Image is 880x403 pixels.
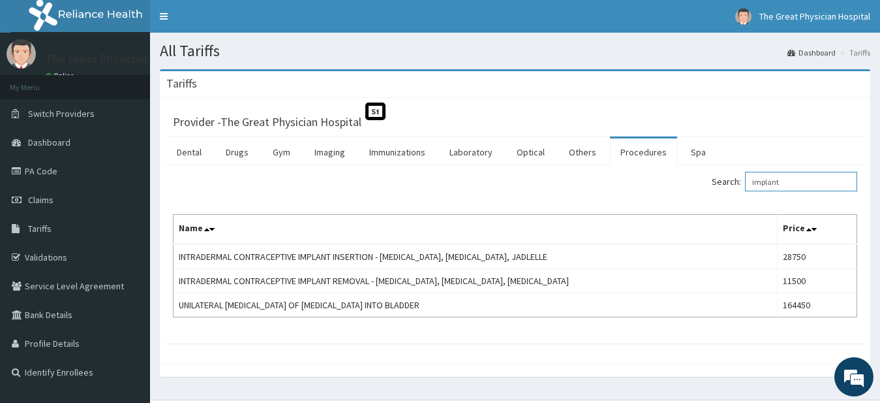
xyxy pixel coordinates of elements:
span: The Great Physician Hospital [759,10,870,22]
td: 164450 [778,293,857,317]
a: Others [558,138,607,166]
img: d_794563401_company_1708531726252_794563401 [24,65,53,98]
a: Imaging [304,138,356,166]
th: Price [778,215,857,245]
span: Claims [28,194,53,206]
div: Chat with us now [68,73,219,90]
span: Dashboard [28,137,70,148]
td: 28750 [778,244,857,269]
a: Dental [166,138,212,166]
a: Drugs [215,138,259,166]
a: Gym [262,138,301,166]
td: INTRADERMAL CONTRACEPTIVE IMPLANT INSERTION - [MEDICAL_DATA], [MEDICAL_DATA], JADLELLE [174,244,778,269]
span: St [365,103,386,120]
h3: Tariffs [166,78,197,89]
h3: Provider - The Great Physician Hospital [173,116,361,128]
span: Tariffs [28,223,52,234]
a: Optical [506,138,555,166]
input: Search: [745,172,857,191]
img: User Image [7,39,36,69]
p: The Great Physician Hospital [46,53,193,65]
td: INTRADERMAL CONTRACEPTIVE IMPLANT REMOVAL - [MEDICAL_DATA], [MEDICAL_DATA], [MEDICAL_DATA] [174,269,778,293]
div: Minimize live chat window [214,7,245,38]
a: Laboratory [439,138,503,166]
span: Switch Providers [28,108,95,120]
a: Dashboard [787,47,836,58]
a: Immunizations [359,138,436,166]
h1: All Tariffs [160,42,870,59]
a: Online [46,71,77,80]
td: UNILATERAL [MEDICAL_DATA] OF [MEDICAL_DATA] INTO BLADDER [174,293,778,317]
img: User Image [735,8,751,25]
label: Search: [712,172,857,191]
a: Spa [680,138,716,166]
span: We're online! [76,119,180,251]
th: Name [174,215,778,245]
textarea: Type your message and hit 'Enter' [7,266,249,312]
td: 11500 [778,269,857,293]
li: Tariffs [837,47,870,58]
a: Procedures [610,138,677,166]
